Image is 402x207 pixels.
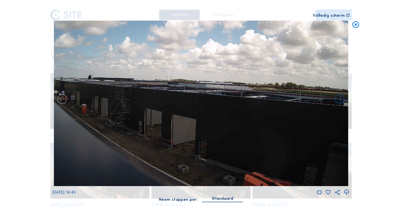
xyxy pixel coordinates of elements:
[212,196,233,201] div: Standaard
[52,190,76,195] span: [DATE] 14:45
[202,196,243,201] div: Standaard
[313,13,345,17] div: Volledig scherm
[159,198,198,201] div: Neem stappen per:
[54,21,348,186] img: Image
[334,93,346,105] i: Back
[56,93,68,105] i: Forward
